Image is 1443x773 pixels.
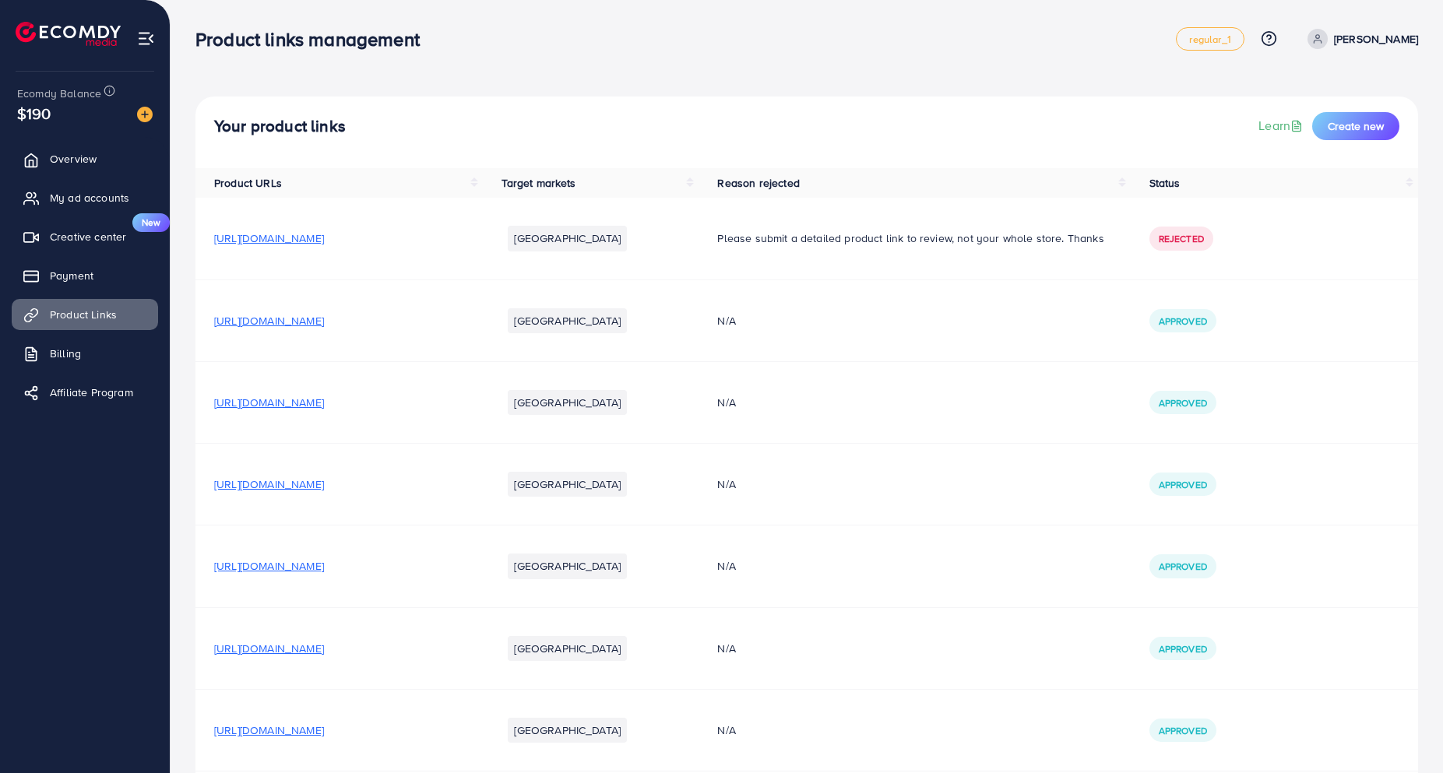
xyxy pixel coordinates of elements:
li: [GEOGRAPHIC_DATA] [508,472,627,497]
span: Status [1149,175,1181,191]
span: Rejected [1159,232,1204,245]
span: [URL][DOMAIN_NAME] [214,641,324,656]
span: Approved [1159,560,1207,573]
a: Payment [12,260,158,291]
span: [URL][DOMAIN_NAME] [214,230,324,246]
span: [URL][DOMAIN_NAME] [214,722,324,738]
h4: Your product links [214,117,346,136]
span: New [132,213,170,232]
span: [URL][DOMAIN_NAME] [214,476,324,492]
span: Ecomdy Balance [17,86,101,101]
span: Approved [1159,396,1207,409]
span: N/A [717,476,735,492]
span: My ad accounts [50,190,129,206]
a: Overview [12,143,158,174]
img: logo [16,22,121,46]
span: Product Links [50,307,117,322]
a: My ad accounts [12,182,158,213]
span: [URL][DOMAIN_NAME] [214,395,324,410]
span: N/A [717,558,735,574]
li: [GEOGRAPHIC_DATA] [508,390,627,415]
a: regular_1 [1176,27,1244,51]
span: Approved [1159,642,1207,655]
li: [GEOGRAPHIC_DATA] [508,308,627,333]
h3: Product links management [195,28,432,51]
span: Creative center [50,229,126,244]
span: $190 [17,102,51,125]
button: Create new [1312,112,1399,140]
li: [GEOGRAPHIC_DATA] [508,636,627,661]
span: N/A [717,641,735,656]
li: [GEOGRAPHIC_DATA] [508,226,627,251]
span: regular_1 [1189,34,1230,44]
a: Affiliate Program [12,377,158,408]
span: N/A [717,395,735,410]
span: Approved [1159,314,1207,328]
iframe: Chat [1377,703,1431,761]
span: Affiliate Program [50,385,133,400]
a: Creative centerNew [12,221,158,252]
a: Learn [1258,117,1306,135]
span: Overview [50,151,97,167]
p: Please submit a detailed product link to review, not your whole store. Thanks [717,229,1111,248]
a: [PERSON_NAME] [1301,29,1418,49]
span: N/A [717,722,735,738]
span: Payment [50,268,93,283]
span: Approved [1159,478,1207,491]
li: [GEOGRAPHIC_DATA] [508,718,627,743]
span: N/A [717,313,735,329]
span: Approved [1159,724,1207,737]
span: Target markets [502,175,575,191]
img: menu [137,30,155,47]
p: [PERSON_NAME] [1334,30,1418,48]
a: Billing [12,338,158,369]
span: Product URLs [214,175,282,191]
span: [URL][DOMAIN_NAME] [214,313,324,329]
span: Billing [50,346,81,361]
span: [URL][DOMAIN_NAME] [214,558,324,574]
a: Product Links [12,299,158,330]
li: [GEOGRAPHIC_DATA] [508,553,627,578]
span: Reason rejected [717,175,799,191]
span: Create new [1328,118,1384,134]
img: image [137,107,153,122]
